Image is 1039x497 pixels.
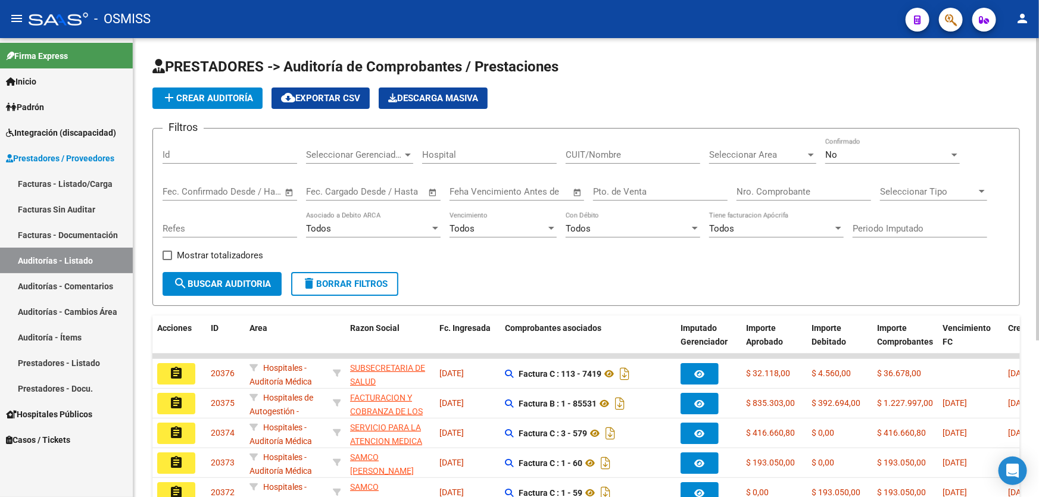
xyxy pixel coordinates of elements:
[6,433,70,446] span: Casos / Tickets
[1008,398,1032,408] span: [DATE]
[350,363,425,386] span: SUBSECRETARIA DE SALUD
[439,458,464,467] span: [DATE]
[877,398,933,408] span: $ 1.227.997,00
[94,6,151,32] span: - OSMISS
[388,93,478,104] span: Descarga Masiva
[880,186,976,197] span: Seleccionar Tipo
[741,315,807,368] datatable-header-cell: Importe Aprobado
[221,186,279,197] input: Fecha fin
[1008,323,1035,333] span: Creado
[519,399,597,408] strong: Factura B : 1 - 85531
[245,315,328,368] datatable-header-cell: Area
[681,323,728,346] span: Imputado Gerenciador
[877,458,926,467] span: $ 193.050,00
[169,426,183,440] mat-icon: assignment
[162,90,176,105] mat-icon: add
[163,119,204,136] h3: Filtros
[943,487,967,497] span: [DATE]
[812,398,860,408] span: $ 392.694,00
[281,93,360,104] span: Exportar CSV
[450,223,475,234] span: Todos
[272,87,370,109] button: Exportar CSV
[350,452,414,476] span: SAMCO [PERSON_NAME]
[943,428,967,437] span: [DATE]
[177,248,263,262] span: Mostrar totalizadores
[350,323,400,333] span: Razon Social
[350,421,430,446] div: - 30674963102
[943,323,991,346] span: Vencimiento FC
[211,323,219,333] span: ID
[249,323,267,333] span: Area
[439,323,491,333] span: Fc. Ingresada
[617,364,632,383] i: Descargar documento
[306,223,331,234] span: Todos
[1008,368,1032,378] span: [DATE]
[6,75,36,88] span: Inicio
[345,315,435,368] datatable-header-cell: Razon Social
[350,361,430,386] div: - 30675068441
[281,90,295,105] mat-icon: cloud_download
[6,101,44,114] span: Padrón
[812,487,860,497] span: $ 193.050,00
[211,428,235,437] span: 20374
[439,428,464,437] span: [DATE]
[877,323,933,346] span: Importe Comprobantes
[812,323,846,346] span: Importe Debitado
[6,408,92,421] span: Hospitales Públicos
[439,398,464,408] span: [DATE]
[152,58,558,75] span: PRESTADORES -> Auditoría de Comprobantes / Prestaciones
[746,398,795,408] span: $ 835.303,00
[169,455,183,470] mat-icon: assignment
[603,424,618,443] i: Descargar documento
[746,487,769,497] span: $ 0,00
[152,315,206,368] datatable-header-cell: Acciones
[519,429,587,438] strong: Factura C : 3 - 579
[249,393,313,430] span: Hospitales de Autogestión - Afiliaciones
[1008,428,1032,437] span: [DATE]
[169,366,183,380] mat-icon: assignment
[807,315,872,368] datatable-header-cell: Importe Debitado
[500,315,676,368] datatable-header-cell: Comprobantes asociados
[872,315,938,368] datatable-header-cell: Importe Comprobantes
[746,458,795,467] span: $ 193.050,00
[812,368,851,378] span: $ 4.560,00
[943,458,967,467] span: [DATE]
[877,487,926,497] span: $ 193.050,00
[439,487,464,497] span: [DATE]
[6,126,116,139] span: Integración (discapacidad)
[365,186,423,197] input: Fecha fin
[1008,487,1032,497] span: [DATE]
[211,487,235,497] span: 20372
[249,452,312,476] span: Hospitales - Auditoría Médica
[6,49,68,62] span: Firma Express
[598,454,613,473] i: Descargar documento
[746,368,790,378] span: $ 32.118,00
[291,272,398,296] button: Borrar Filtros
[519,369,601,379] strong: Factura C : 113 - 7419
[746,428,795,437] span: $ 416.660,80
[571,186,585,199] button: Open calendar
[211,368,235,378] span: 20376
[812,428,834,437] span: $ 0,00
[379,87,488,109] app-download-masive: Descarga masiva de comprobantes (adjuntos)
[249,423,312,446] span: Hospitales - Auditoría Médica
[6,152,114,165] span: Prestadores / Proveedores
[426,186,440,199] button: Open calendar
[439,368,464,378] span: [DATE]
[709,149,806,160] span: Seleccionar Area
[612,394,628,413] i: Descargar documento
[566,223,591,234] span: Todos
[825,149,837,160] span: No
[163,272,282,296] button: Buscar Auditoria
[379,87,488,109] button: Descarga Masiva
[938,315,1003,368] datatable-header-cell: Vencimiento FC
[999,457,1027,485] div: Open Intercom Messenger
[519,458,582,468] strong: Factura C : 1 - 60
[350,451,430,476] div: - 30717679268
[169,396,183,410] mat-icon: assignment
[173,279,271,289] span: Buscar Auditoria
[163,186,211,197] input: Fecha inicio
[877,368,921,378] span: $ 36.678,00
[350,391,430,416] div: - 30715497456
[206,315,245,368] datatable-header-cell: ID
